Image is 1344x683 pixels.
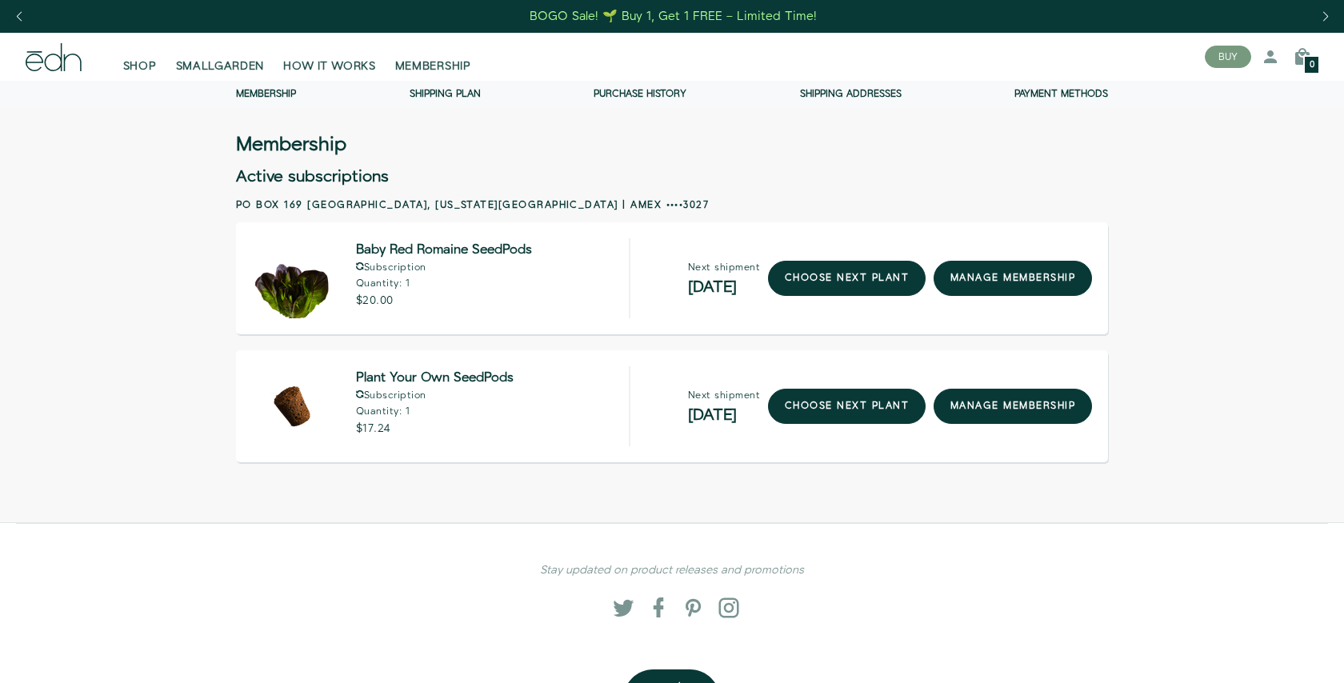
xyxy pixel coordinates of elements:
[356,390,514,401] p: Subscription
[395,58,471,74] span: MEMBERSHIP
[1205,46,1251,68] button: BUY
[236,169,1108,185] h2: Active subscriptions
[410,87,481,101] a: Shipping Plan
[252,366,332,446] img: Plant Your Own SeedPods
[283,58,375,74] span: HOW IT WORKS
[530,8,817,25] div: BOGO Sale! 🌱 Buy 1, Get 1 FREE – Limited Time!
[1014,87,1108,101] a: Payment methods
[356,407,514,417] p: Quantity: 1
[356,423,514,434] p: $17.24
[800,87,902,101] a: Shipping addresses
[356,279,532,289] p: Quantity: 1
[594,87,686,101] a: Purchase history
[274,39,385,74] a: HOW IT WORKS
[236,137,346,153] h3: Membership
[934,261,1092,296] a: manage membership
[386,39,481,74] a: MEMBERSHIP
[166,39,274,74] a: SMALLGARDEN
[123,58,157,74] span: SHOP
[114,39,166,74] a: SHOP
[236,198,1108,213] h2: Po box 169 [GEOGRAPHIC_DATA], [US_STATE][GEOGRAPHIC_DATA] | Amex ••••3027
[688,279,760,295] h2: [DATE]
[356,262,532,273] p: Subscription
[176,58,265,74] span: SMALLGARDEN
[356,295,532,306] p: $20.00
[934,389,1092,424] a: manage membership
[1310,61,1314,70] span: 0
[356,373,514,384] span: Plant Your Own SeedPods
[688,407,760,423] h2: [DATE]
[252,238,332,318] img: Baby Red Romaine SeedPods
[1219,635,1328,675] iframe: Opens a widget where you can find more information
[236,87,296,101] a: Membership
[688,391,760,401] p: Next shipment
[688,263,760,273] p: Next shipment
[356,245,532,256] span: Baby Red Romaine SeedPods
[529,4,819,29] a: BOGO Sale! 🌱 Buy 1, Get 1 FREE – Limited Time!
[768,389,926,424] a: choose next plant
[540,562,804,578] em: Stay updated on product releases and promotions
[768,261,926,296] a: choose next plant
